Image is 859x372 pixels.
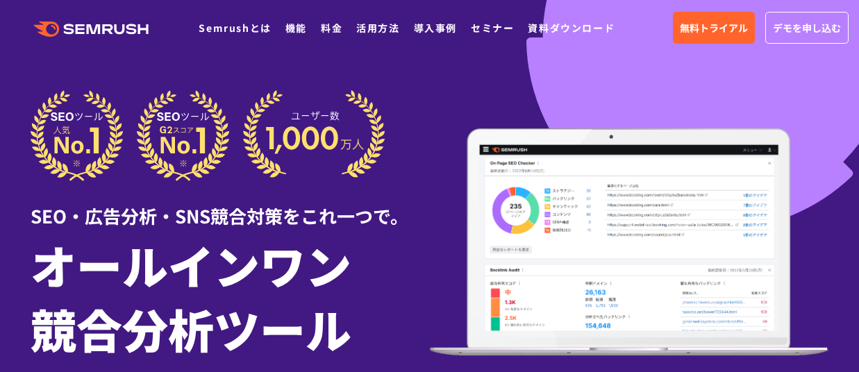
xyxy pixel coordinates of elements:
[356,21,399,35] a: 活用方法
[673,12,755,44] a: 無料トライアル
[31,181,430,229] div: SEO・広告分析・SNS競合対策をこれ一つで。
[471,21,514,35] a: セミナー
[680,20,748,35] span: 無料トライアル
[773,20,841,35] span: デモを申し込む
[285,21,307,35] a: 機能
[199,21,271,35] a: Semrushとは
[765,12,849,44] a: デモを申し込む
[321,21,342,35] a: 料金
[414,21,457,35] a: 導入事例
[31,232,430,360] h1: オールインワン 競合分析ツール
[528,21,615,35] a: 資料ダウンロード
